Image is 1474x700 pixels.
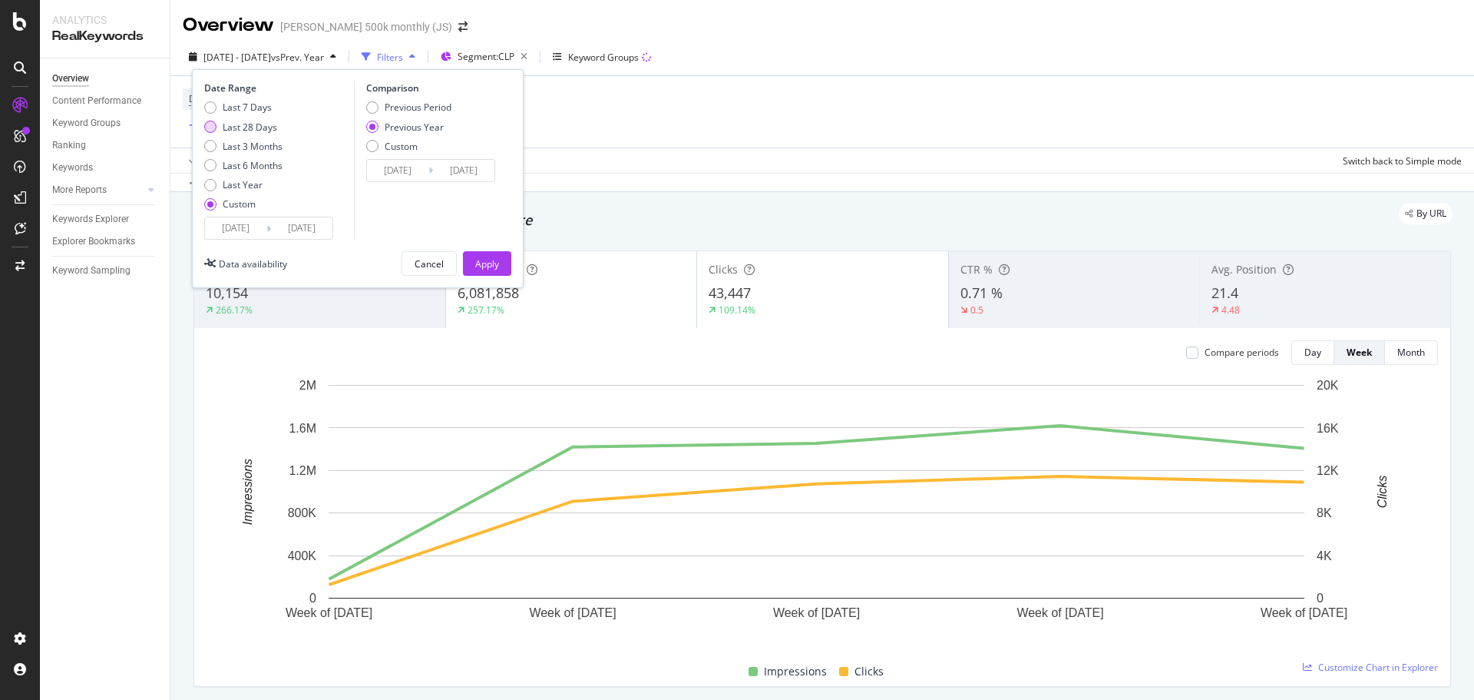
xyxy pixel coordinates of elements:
text: 20K [1317,379,1339,392]
a: Ranking [52,138,159,154]
span: Device [189,92,218,105]
text: 2M [299,379,316,392]
span: 0.71 % [960,284,1003,302]
div: 109.14% [719,304,755,317]
text: Clicks [1376,476,1389,509]
input: Start Date [367,160,428,181]
button: Apply [183,148,227,173]
div: Comparison [366,81,500,95]
input: Start Date [205,217,266,239]
a: Keyword Sampling [52,263,159,279]
a: Keywords [52,160,159,176]
text: Week of [DATE] [1016,606,1103,619]
div: Last 28 Days [204,121,283,134]
div: 266.17% [216,304,253,317]
div: Last Year [204,178,283,191]
span: vs Prev. Year [271,51,324,64]
text: 12K [1317,464,1339,477]
div: Content Performance [52,93,141,109]
div: 0.5 [970,304,983,317]
text: Week of [DATE] [1261,606,1347,619]
div: Keyword Groups [52,115,121,131]
span: 21.4 [1211,284,1238,302]
div: Previous Period [366,101,451,114]
span: Clicks [854,662,884,681]
button: [DATE] - [DATE]vsPrev. Year [183,45,342,69]
a: Content Performance [52,93,159,109]
button: Apply [463,251,511,276]
a: Keywords Explorer [52,211,159,227]
button: Segment:CLP [435,45,534,69]
div: Last 3 Months [204,140,283,153]
div: Overview [52,71,89,87]
div: Compare periods [1205,346,1279,359]
div: Overview [183,12,274,38]
div: Month [1397,346,1425,359]
div: Previous Year [366,121,451,134]
text: Week of [DATE] [529,606,616,619]
a: Overview [52,71,159,87]
svg: A chart. [207,377,1426,645]
div: Cancel [415,257,444,270]
button: Filters [355,45,421,69]
text: 8K [1317,506,1332,519]
div: Week [1347,346,1372,359]
div: Analytics [52,12,157,28]
button: Day [1291,340,1334,365]
div: Keyword Sampling [52,263,131,279]
button: Month [1385,340,1438,365]
div: Date Range [204,81,350,95]
div: Switch back to Simple mode [1343,154,1462,168]
div: Last 6 Months [223,159,283,172]
text: 1.6M [289,421,316,434]
div: Last 28 Days [223,121,277,134]
input: End Date [271,217,332,239]
div: 4.48 [1221,304,1240,317]
div: Day [1304,346,1321,359]
div: Keywords [52,160,93,176]
div: Custom [385,140,418,153]
div: Apply [475,257,499,270]
div: Last 7 Days [204,101,283,114]
a: Explorer Bookmarks [52,234,159,250]
div: Explorer Bookmarks [52,234,135,250]
a: Keyword Groups [52,115,159,131]
span: 6,081,858 [458,284,519,302]
div: Last Year [223,178,263,191]
div: Filters [377,51,403,64]
span: Clicks [709,262,738,277]
div: Last 3 Months [223,140,283,153]
button: Keyword Groups [547,45,657,69]
div: More Reports [52,182,107,198]
span: Segment: CLP [458,50,514,63]
text: Impressions [241,459,254,525]
div: Keyword Groups [568,51,639,64]
span: 10,154 [206,284,248,302]
button: Week [1334,340,1385,365]
div: Last 6 Months [204,159,283,172]
span: Customize Chart in Explorer [1318,661,1438,674]
text: 1.2M [289,464,316,477]
a: More Reports [52,182,144,198]
span: By URL [1416,209,1446,218]
div: Keywords Explorer [52,211,129,227]
div: Ranking [52,138,86,154]
text: 800K [288,506,317,519]
text: 0 [1317,592,1324,605]
div: Previous Period [385,101,451,114]
div: legacy label [1399,203,1453,224]
button: Switch back to Simple mode [1337,148,1462,173]
div: Custom [204,197,283,211]
text: Week of [DATE] [773,606,860,619]
span: Avg. Position [1211,262,1277,277]
text: 0 [309,592,316,605]
a: Customize Chart in Explorer [1303,661,1438,674]
div: RealKeywords [52,28,157,45]
span: Impressions [764,662,827,681]
div: Custom [223,197,256,211]
div: Data availability [219,257,287,270]
div: Custom [366,140,451,153]
button: Cancel [402,251,457,276]
span: 43,447 [709,284,751,302]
